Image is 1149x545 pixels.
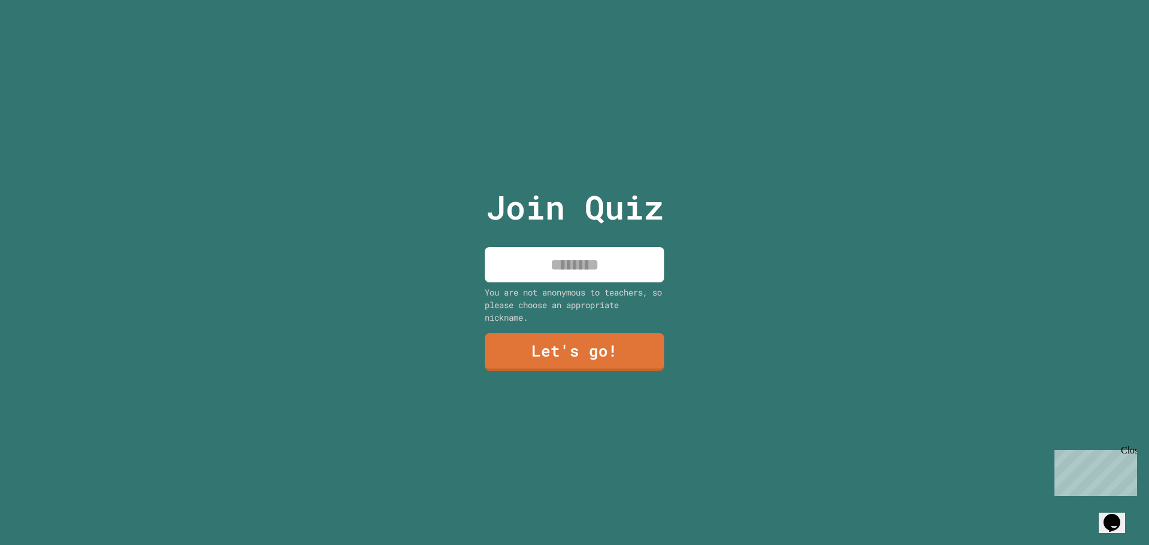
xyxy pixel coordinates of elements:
[486,182,664,232] p: Join Quiz
[1099,497,1137,533] iframe: chat widget
[1050,445,1137,496] iframe: chat widget
[485,333,664,371] a: Let's go!
[5,5,83,76] div: Chat with us now!Close
[485,286,664,324] div: You are not anonymous to teachers, so please choose an appropriate nickname.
